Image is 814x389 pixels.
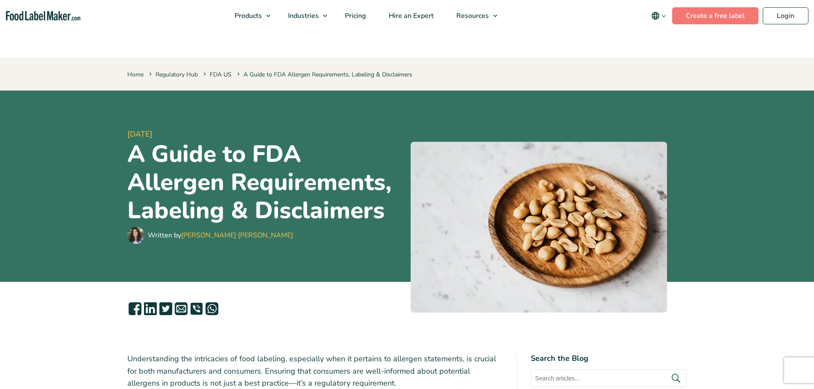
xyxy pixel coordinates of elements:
input: Search articles... [531,369,687,387]
a: Regulatory Hub [156,70,198,79]
div: Written by [148,230,293,240]
a: Create a free label [672,7,758,24]
span: [DATE] [127,129,404,140]
span: Hire an Expert [386,11,435,20]
a: [PERSON_NAME] [PERSON_NAME] [181,231,293,240]
a: Login [763,7,808,24]
h4: Search the Blog [531,353,687,364]
span: Industries [285,11,320,20]
span: Pricing [342,11,367,20]
span: A Guide to FDA Allergen Requirements, Labeling & Disclaimers [235,70,412,79]
a: FDA US [210,70,232,79]
img: Maria Abi Hanna - Food Label Maker [127,227,144,244]
h1: A Guide to FDA Allergen Requirements, Labeling & Disclaimers [127,140,404,225]
span: Products [232,11,263,20]
span: Resources [454,11,490,20]
a: Home [127,70,144,79]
